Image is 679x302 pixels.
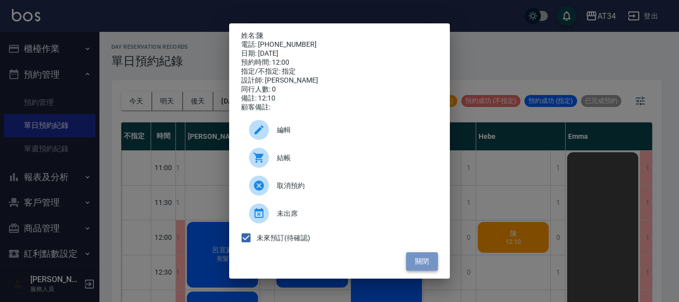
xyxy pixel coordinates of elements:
[241,76,438,85] div: 設計師: [PERSON_NAME]
[406,252,438,271] button: 關閉
[241,31,438,40] p: 姓名:
[256,31,263,39] a: 陳
[241,58,438,67] div: 預約時間: 12:00
[241,116,438,144] div: 編輯
[241,67,438,76] div: 指定/不指定: 指定
[277,181,430,191] span: 取消預約
[241,144,438,172] a: 結帳
[241,49,438,58] div: 日期: [DATE]
[277,153,430,163] span: 結帳
[241,200,438,227] div: 未出席
[277,125,430,135] span: 編輯
[241,94,438,103] div: 備註: 12:10
[241,40,438,49] div: 電話: [PHONE_NUMBER]
[277,208,430,219] span: 未出席
[241,85,438,94] div: 同行人數: 0
[241,172,438,200] div: 取消預約
[241,103,438,112] div: 顧客備註:
[256,233,310,243] span: 未來預訂(待確認)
